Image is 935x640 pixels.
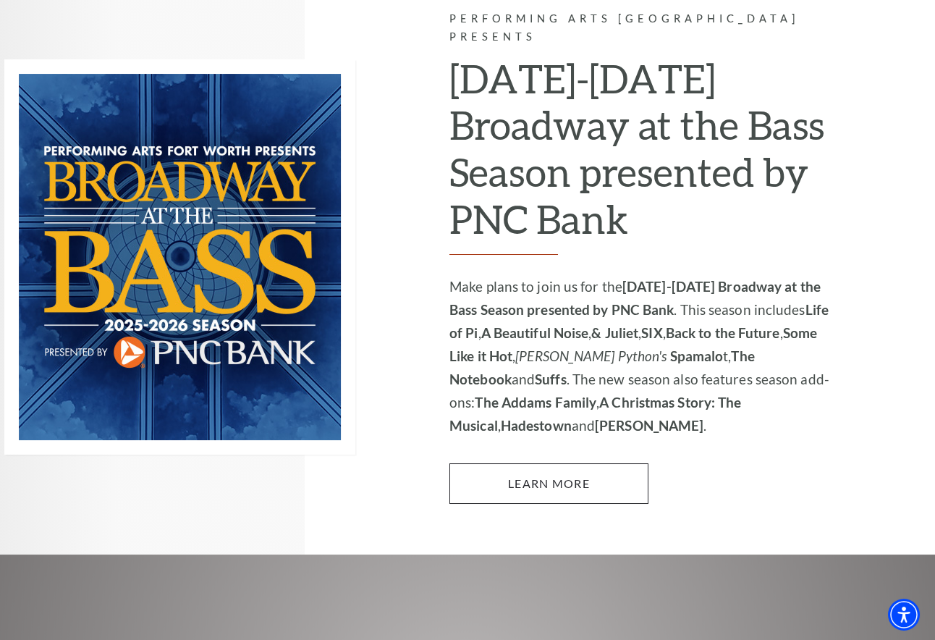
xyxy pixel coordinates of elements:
strong: Spamalo [670,348,724,364]
strong: SIX [641,324,662,341]
strong: The Addams Family [475,394,596,410]
strong: & Juliet [591,324,638,341]
a: Learn More 2025-2026 Broadway at the Bass Season presented by PNC Bank [449,463,648,504]
img: Performing Arts Fort Worth Presents [4,59,355,455]
strong: The Notebook [449,348,755,387]
strong: Hadestown [501,417,572,434]
strong: Back to the Future [666,324,780,341]
p: Make plans to join us for the . This season includes , , , , , , t, and . The new season also fea... [449,275,837,437]
strong: A Christmas Story: The Musical [449,394,741,434]
h2: [DATE]-[DATE] Broadway at the Bass Season presented by PNC Bank [449,55,837,255]
strong: Life of Pi [449,301,829,341]
div: Accessibility Menu [888,599,920,631]
strong: [DATE]-[DATE] Broadway at the Bass Season presented by PNC Bank [449,278,821,318]
em: [PERSON_NAME] Python's [515,348,667,364]
strong: A Beautiful Noise [481,324,589,341]
p: Performing Arts [GEOGRAPHIC_DATA] Presents [449,10,837,46]
strong: Some Like it Hot [449,324,817,364]
strong: Suffs [535,371,567,387]
strong: [PERSON_NAME] [595,417,703,434]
